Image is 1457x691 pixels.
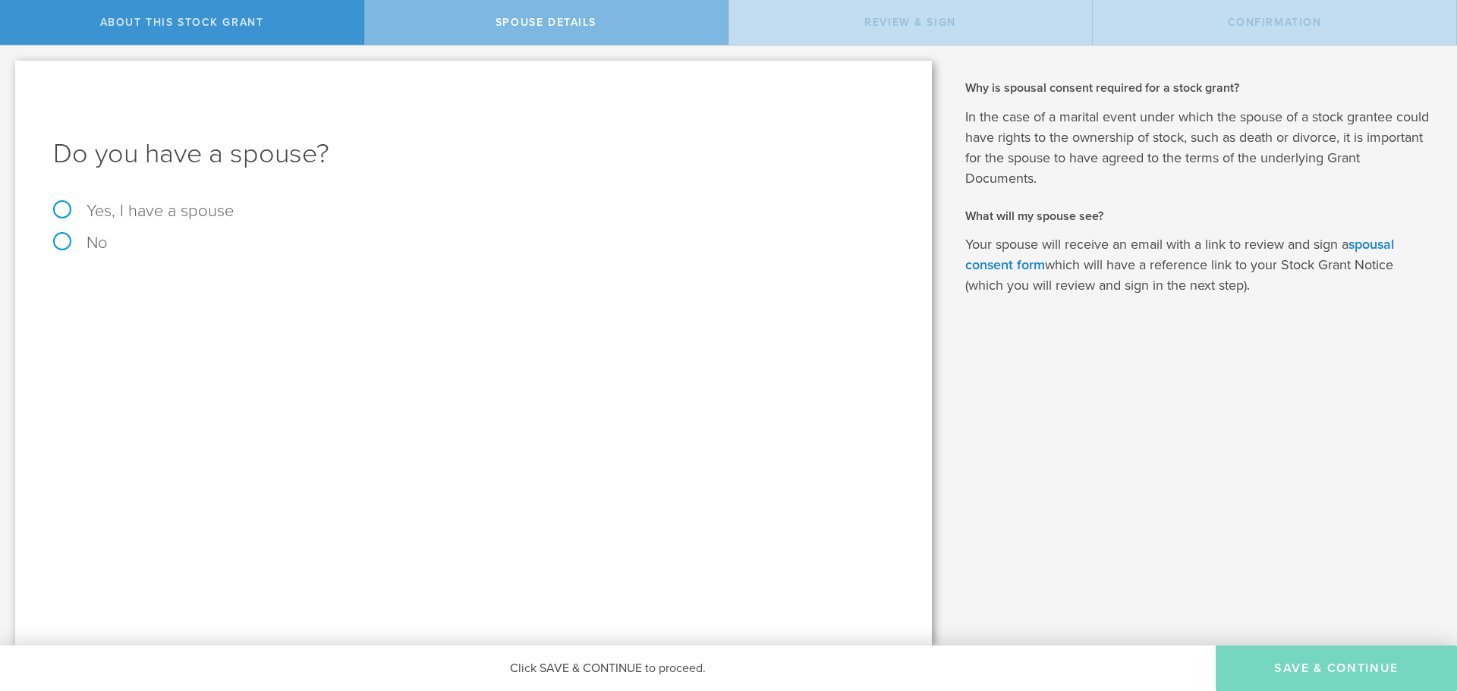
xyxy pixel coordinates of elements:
p: Your spouse will receive an email with a link to review and sign a which will have a reference li... [965,234,1434,296]
span: Confirmation [1228,16,1322,29]
h2: Why is spousal consent required for a stock grant? [965,80,1434,96]
button: Save & Continue [1216,645,1457,691]
p: In the case of a marital event under which the spouse of a stock grantee could have rights to the... [965,107,1434,189]
h2: What will my spouse see? [965,208,1434,225]
span: About this stock grant [100,16,264,29]
span: Spouse Details [496,16,596,29]
h1: Do you have a spouse? [53,136,894,172]
label: Yes, I have a spouse [53,203,894,219]
span: Review & Sign [864,16,956,29]
label: No [53,234,894,251]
